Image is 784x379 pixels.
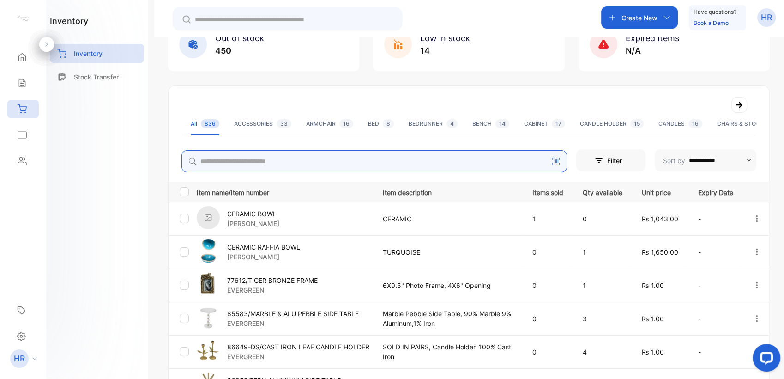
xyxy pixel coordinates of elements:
p: - [698,281,733,290]
p: [PERSON_NAME] [227,219,279,228]
p: TURQUOISE [383,247,513,257]
p: 3 [583,314,623,324]
p: - [698,314,733,324]
p: 0 [532,281,564,290]
p: 86649-DS/CAST IRON LEAF CANDLE HOLDER [227,342,369,352]
a: Book a Demo [694,19,729,26]
p: HR [761,12,772,24]
img: item [197,339,220,362]
p: Items sold [532,186,564,197]
a: Stock Transfer [50,67,144,86]
span: 15 [630,119,644,128]
p: 14 [420,44,470,57]
span: ₨ 1,043.00 [642,215,678,223]
p: 1 [532,214,564,224]
p: EVERGREEN [227,318,359,328]
p: 85583/MARBLE & ALU PEBBLE SIDE TABLE [227,309,359,318]
p: Item name/Item number [197,186,371,197]
span: Low in stock [420,33,470,43]
p: - [698,247,733,257]
span: 33 [277,119,291,128]
p: SOLD IN PAIRS, Candle Holder, 100% Cast Iron [383,342,513,361]
div: BENCH [472,120,509,128]
p: EVERGREEN [227,285,318,295]
div: CANDLES [658,120,702,128]
p: Unit price [642,186,679,197]
span: Expired Items [626,33,679,43]
p: CERAMIC BOWL [227,209,279,219]
p: EVERGREEN [227,352,369,361]
div: ACCESSORIES [234,120,291,128]
p: - [698,347,733,357]
iframe: LiveChat chat widget [745,340,784,379]
img: item [197,306,220,329]
div: BED [368,120,394,128]
p: N/A [626,44,679,57]
p: Inventory [74,49,103,58]
span: ₨ 1.00 [642,315,664,323]
button: HR [757,6,776,29]
button: Sort by [655,149,756,171]
img: item [197,273,220,296]
span: ₨ 1.00 [642,281,664,289]
p: 450 [215,44,264,57]
p: 0 [532,347,564,357]
p: 0 [532,314,564,324]
p: Have questions? [694,7,736,17]
p: 0 [583,214,623,224]
span: 8 [383,119,394,128]
p: CERAMIC [383,214,513,224]
p: 4 [583,347,623,357]
span: 4 [446,119,458,128]
span: Out of stock [215,33,264,43]
img: item [197,239,220,263]
p: Sort by [663,156,685,165]
div: All [191,120,219,128]
div: ARMCHAIR [306,120,353,128]
a: Inventory [50,44,144,63]
p: - [698,214,733,224]
p: [PERSON_NAME] [227,252,300,262]
p: 77612/TIGER BRONZE FRAME [227,275,318,285]
p: 6X9.5" Photo Frame, 4X6" Opening [383,281,513,290]
p: Item description [383,186,513,197]
img: item [197,206,220,229]
h1: inventory [50,15,88,27]
p: HR [14,353,25,365]
p: Marble Pebble Side Table, 90% Marble,9% Aluminum,1% Iron [383,309,513,328]
p: 1 [583,281,623,290]
span: 836 [201,119,219,128]
div: CANDLE HOLDER [580,120,644,128]
span: 16 [339,119,353,128]
p: CERAMIC RAFFIA BOWL [227,242,300,252]
span: ₨ 1.00 [642,348,664,356]
button: Create New [601,6,678,29]
span: 17 [552,119,565,128]
p: 1 [583,247,623,257]
p: 0 [532,247,564,257]
span: ₨ 1,650.00 [642,248,678,256]
p: Expiry Date [698,186,733,197]
p: Stock Transfer [74,72,119,82]
span: 16 [688,119,702,128]
span: 14 [495,119,509,128]
p: Qty available [583,186,623,197]
p: Create New [621,13,657,23]
img: logo [16,12,30,26]
div: BEDRUNNER [409,120,458,128]
div: CABINET [524,120,565,128]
